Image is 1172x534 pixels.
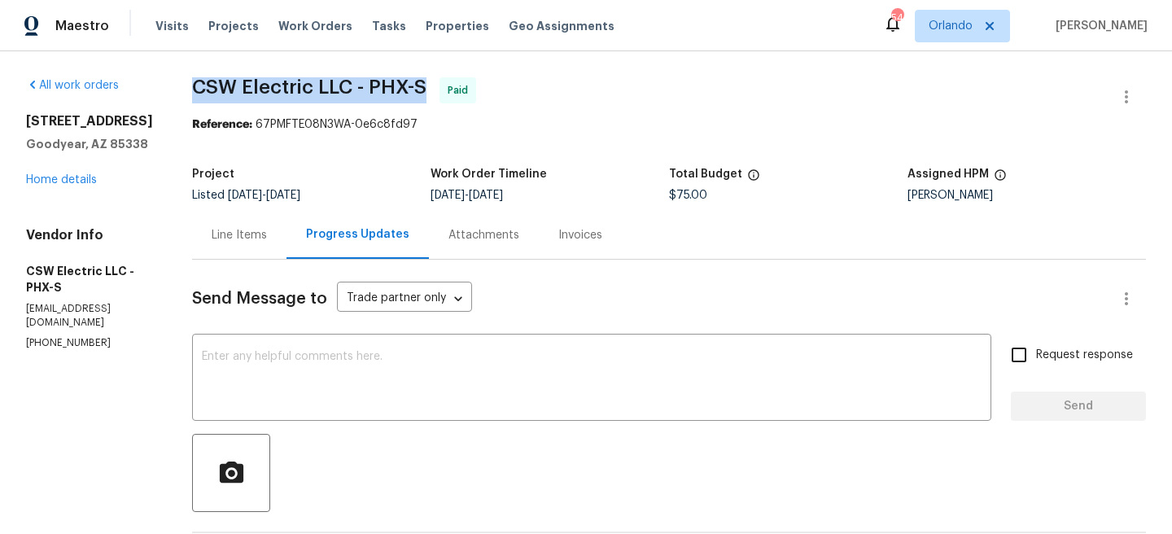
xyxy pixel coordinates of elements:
[669,190,707,201] span: $75.00
[448,227,519,243] div: Attachments
[669,169,742,180] h5: Total Budget
[26,302,153,330] p: [EMAIL_ADDRESS][DOMAIN_NAME]
[55,18,109,34] span: Maestro
[192,169,234,180] h5: Project
[426,18,489,34] span: Properties
[192,119,252,130] b: Reference:
[431,169,547,180] h5: Work Order Timeline
[26,113,153,129] h2: [STREET_ADDRESS]
[26,263,153,295] h5: CSW Electric LLC - PHX-S
[469,190,503,201] span: [DATE]
[994,169,1007,190] span: The hpm assigned to this work order.
[26,227,153,243] h4: Vendor Info
[278,18,352,34] span: Work Orders
[431,190,503,201] span: -
[26,136,153,152] h5: Goodyear, AZ 85338
[306,226,409,243] div: Progress Updates
[558,227,602,243] div: Invoices
[1049,18,1148,34] span: [PERSON_NAME]
[747,169,760,190] span: The total cost of line items that have been proposed by Opendoor. This sum includes line items th...
[26,174,97,186] a: Home details
[929,18,973,34] span: Orlando
[337,286,472,313] div: Trade partner only
[192,116,1146,133] div: 67PMFTE08N3WA-0e6c8fd97
[192,77,426,97] span: CSW Electric LLC - PHX-S
[372,20,406,32] span: Tasks
[891,10,903,26] div: 54
[26,336,153,350] p: [PHONE_NUMBER]
[266,190,300,201] span: [DATE]
[228,190,300,201] span: -
[26,80,119,91] a: All work orders
[228,190,262,201] span: [DATE]
[192,291,327,307] span: Send Message to
[907,169,989,180] h5: Assigned HPM
[1036,347,1133,364] span: Request response
[907,190,1146,201] div: [PERSON_NAME]
[509,18,614,34] span: Geo Assignments
[431,190,465,201] span: [DATE]
[448,82,474,98] span: Paid
[192,190,300,201] span: Listed
[212,227,267,243] div: Line Items
[208,18,259,34] span: Projects
[155,18,189,34] span: Visits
